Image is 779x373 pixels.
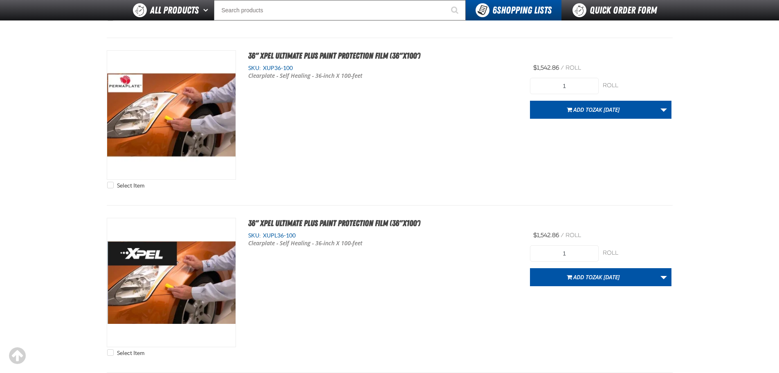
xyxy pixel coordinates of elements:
input: Select Item [107,182,114,188]
label: Select Item [107,182,144,190]
a: 36" XPEL ULTIMATE PLUS Paint Protection Film (36"x100') [248,51,420,61]
a: More Actions [656,101,671,119]
span: / [561,232,564,239]
img: 36" XPEL ULTIMATE PLUS Paint Protection Film (36"x100') [107,218,236,347]
span: / [561,64,564,71]
div: roll [603,82,671,90]
span: Clearplate - Self Healing - 36-inch X 100-feet [248,239,362,247]
span: Add to [573,273,620,281]
span: Zak [DATE] [593,273,620,281]
span: $1,542.86 [533,232,559,239]
: View Details of the 36" XPEL ULTIMATE PLUS Paint Protection Film (36"x100') [107,218,236,347]
span: $1,542.86 [533,64,559,71]
input: Product Quantity [530,78,599,94]
button: Add toZak [DATE] [530,268,656,286]
a: 36" XPEL ULTIMATE PLUS Paint Protection Film (36"x100') [248,218,420,228]
button: Add toZak [DATE] [530,101,656,119]
span: roll [566,64,581,71]
: View Details of the 36" XPEL ULTIMATE PLUS Paint Protection Film (36"x100') [107,51,236,179]
strong: 6 [492,5,497,16]
div: SKU: [248,232,518,240]
img: 36" XPEL ULTIMATE PLUS Paint Protection Film (36"x100') [107,51,236,179]
span: Add to [573,106,620,113]
span: Clearplate - Self Healing - 36-inch X 100-feet [248,72,362,79]
span: XUPL36-100 [261,232,296,239]
span: roll [566,232,581,239]
label: Select Item [107,349,144,357]
input: Product Quantity [530,245,599,262]
a: More Actions [656,268,671,286]
div: SKU: [248,64,518,72]
span: Zak [DATE] [593,106,620,113]
div: Scroll to the top [8,347,26,365]
input: Select Item [107,349,114,356]
span: All Products [150,3,199,18]
div: roll [603,249,671,257]
span: XUP36-100 [261,65,293,71]
span: Shopping Lists [492,5,552,16]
